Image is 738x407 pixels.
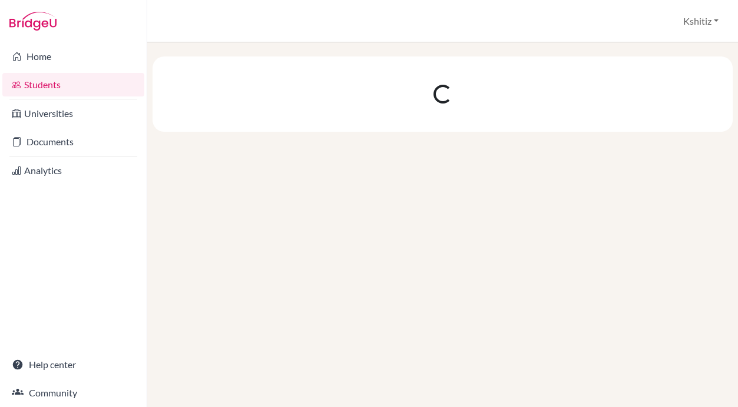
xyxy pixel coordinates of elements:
[2,73,144,96] a: Students
[2,130,144,154] a: Documents
[2,45,144,68] a: Home
[678,10,724,32] button: Kshitiz
[2,102,144,125] a: Universities
[9,12,57,31] img: Bridge-U
[2,381,144,405] a: Community
[2,353,144,376] a: Help center
[2,159,144,182] a: Analytics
